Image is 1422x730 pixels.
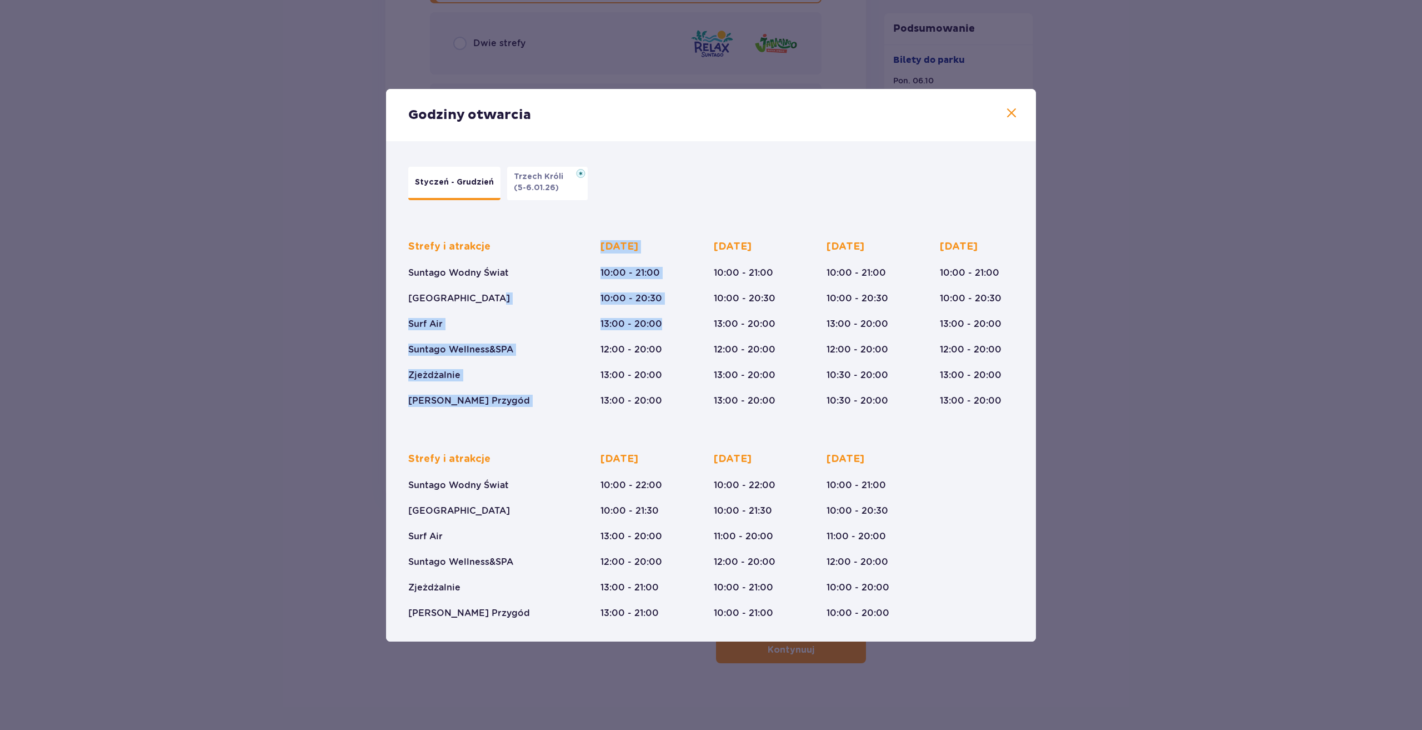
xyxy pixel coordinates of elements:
p: 13:00 - 21:00 [600,582,659,594]
p: 13:00 - 20:00 [600,530,662,543]
p: [PERSON_NAME] Przygód [408,395,530,407]
p: [DATE] [600,453,638,466]
p: 10:00 - 20:30 [714,292,775,305]
p: Suntago Wodny Świat [408,479,509,491]
p: [DATE] [714,240,752,254]
p: 10:00 - 20:30 [600,292,662,305]
p: 10:00 - 21:00 [940,267,999,279]
p: 10:00 - 21:00 [827,267,886,279]
p: 12:00 - 20:00 [940,344,1002,356]
p: 12:00 - 20:00 [714,556,775,568]
p: 10:30 - 20:00 [827,395,888,407]
p: 10:00 - 22:00 [600,479,662,491]
button: Trzech Króli(5-6.01.26) [507,167,588,200]
p: Strefy i atrakcje [408,240,490,254]
p: [DATE] [714,453,752,466]
p: [PERSON_NAME] Przygód [408,607,530,619]
p: 13:00 - 20:00 [940,318,1002,330]
p: Styczeń - Grudzień [415,177,494,188]
p: 12:00 - 20:00 [827,344,888,356]
p: 13:00 - 20:00 [600,369,662,381]
p: Suntago Wellness&SPA [408,556,513,568]
p: 12:00 - 20:00 [714,344,775,356]
p: [DATE] [827,240,864,254]
p: 10:00 - 21:00 [714,582,773,594]
p: [GEOGRAPHIC_DATA] [408,292,510,305]
p: Suntago Wellness&SPA [408,344,513,356]
p: 11:00 - 20:00 [714,530,773,543]
p: 10:30 - 20:00 [827,369,888,381]
p: 13:00 - 20:00 [940,395,1002,407]
p: 10:00 - 21:00 [714,267,773,279]
p: Surf Air [408,530,443,543]
p: Suntago Wodny Świat [408,267,509,279]
p: [GEOGRAPHIC_DATA] [408,505,510,517]
p: Surf Air [408,318,443,330]
p: 13:00 - 20:00 [600,318,662,330]
p: 13:00 - 20:00 [940,369,1002,381]
p: 12:00 - 20:00 [827,556,888,568]
p: 13:00 - 20:00 [714,395,775,407]
p: Trzech Króli [514,171,570,182]
p: Zjeżdżalnie [408,369,460,381]
button: Styczeń - Grudzień [408,167,500,200]
p: 10:00 - 21:00 [600,267,660,279]
p: 13:00 - 20:00 [714,318,775,330]
p: Zjeżdżalnie [408,582,460,594]
p: (5-6.01.26) [514,182,559,193]
p: 10:00 - 20:00 [827,582,889,594]
p: 10:00 - 20:30 [827,292,888,305]
p: 10:00 - 21:00 [714,607,773,619]
p: 10:00 - 20:00 [827,607,889,619]
p: [DATE] [940,240,978,254]
p: 10:00 - 21:00 [827,479,886,491]
p: [DATE] [600,240,638,254]
p: 13:00 - 20:00 [600,395,662,407]
p: 13:00 - 21:00 [600,607,659,619]
p: 13:00 - 20:00 [827,318,888,330]
p: 12:00 - 20:00 [600,556,662,568]
p: 13:00 - 20:00 [714,369,775,381]
p: Godziny otwarcia [408,107,531,123]
p: 12:00 - 20:00 [600,344,662,356]
p: 11:00 - 20:00 [827,530,886,543]
p: 10:00 - 21:30 [714,505,772,517]
p: 10:00 - 20:30 [940,292,1002,305]
p: 10:00 - 22:00 [714,479,775,491]
p: [DATE] [827,453,864,466]
p: 10:00 - 21:30 [600,505,659,517]
p: 10:00 - 20:30 [827,505,888,517]
p: Strefy i atrakcje [408,453,490,466]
